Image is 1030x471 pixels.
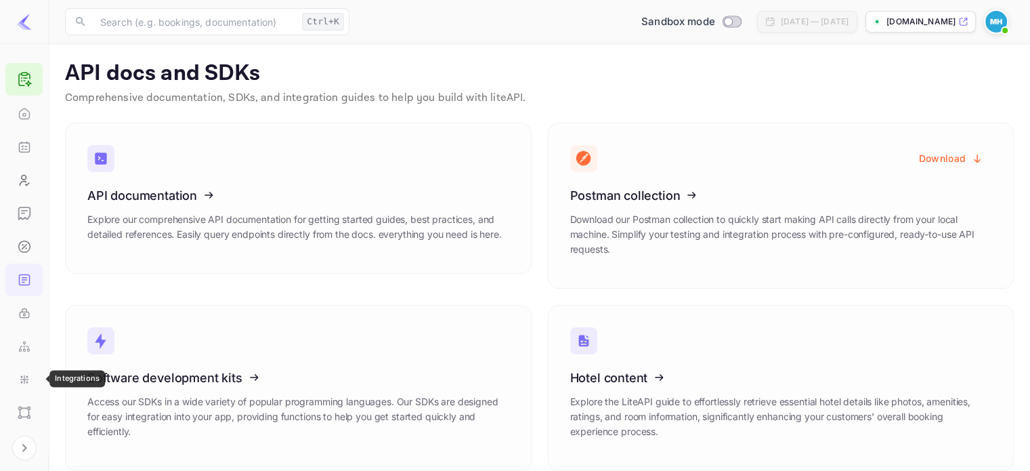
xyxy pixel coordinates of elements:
h3: Hotel content [570,371,992,385]
a: Earnings [5,197,43,228]
a: Software development kitsAccess our SDKs in a wide variety of popular programming languages. Our ... [65,305,532,471]
a: Performance [5,430,43,461]
img: Michael Haddad [985,11,1007,33]
p: Explore the LiteAPI guide to effortlessly retrieve essential hotel details like photos, amenities... [570,394,992,439]
a: Hotel contentExplore the LiteAPI guide to effortlessly retrieve essential hotel details like phot... [548,305,1014,471]
p: [DOMAIN_NAME] [886,16,956,28]
div: Switch to Production mode [636,14,746,30]
a: Integrations [5,363,43,394]
button: Expand navigation [12,436,37,460]
h3: API documentation [87,188,509,203]
div: Ctrl+K [302,13,344,30]
input: Search (e.g. bookings, documentation) [92,8,297,35]
a: Webhooks [5,330,43,361]
a: Customers [5,164,43,195]
a: UI Components [5,396,43,428]
h3: Postman collection [570,188,992,203]
p: Access our SDKs in a wide variety of popular programming languages. Our SDKs are designed for eas... [87,394,509,439]
a: Home [5,98,43,129]
button: Download [911,145,991,171]
a: Bookings [5,131,43,162]
p: Comprehensive documentation, SDKs, and integration guides to help you build with liteAPI. [65,90,1014,106]
p: API docs and SDKs [65,60,1014,87]
a: API documentationExplore our comprehensive API documentation for getting started guides, best pra... [65,123,532,274]
a: API docs and SDKs [5,264,43,295]
p: Explore our comprehensive API documentation for getting started guides, best practices, and detai... [87,212,509,242]
p: Download our Postman collection to quickly start making API calls directly from your local machin... [570,212,992,257]
div: [DATE] — [DATE] [781,16,849,28]
h3: Software development kits [87,371,509,385]
a: API Keys [5,297,43,328]
img: LiteAPI [16,14,33,30]
div: Integrations [49,370,105,387]
a: Commission [5,230,43,262]
span: Sandbox mode [641,14,715,30]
